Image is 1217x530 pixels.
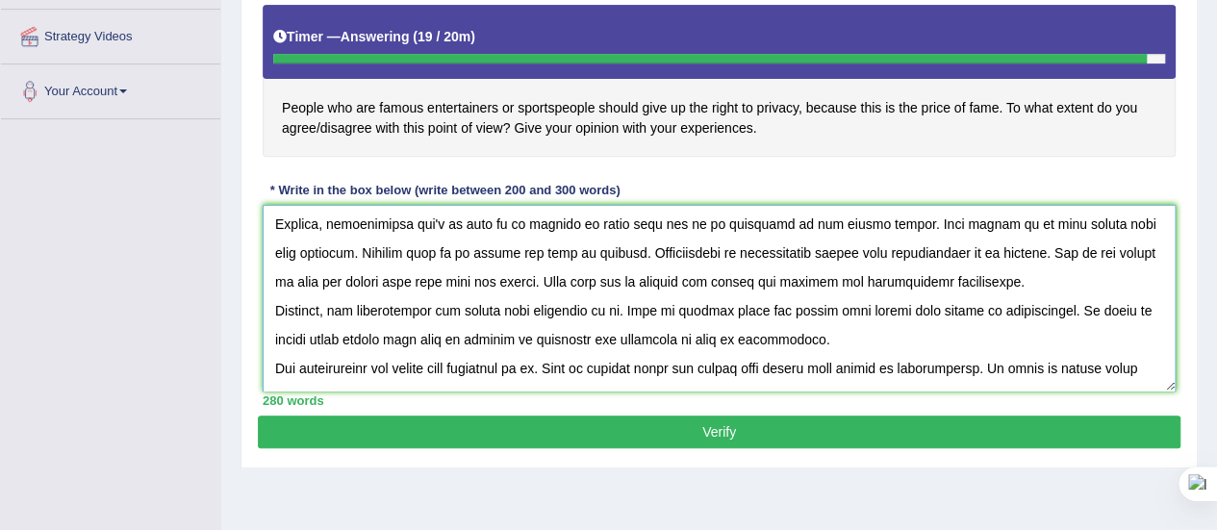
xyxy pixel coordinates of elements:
b: Answering [341,29,410,44]
h4: People who are famous entertainers or sportspeople should give up the right to privacy, because t... [263,5,1176,158]
b: ) [470,29,475,44]
b: ( [413,29,418,44]
a: Your Account [1,64,220,113]
b: 19 / 20m [418,29,470,44]
div: 280 words [263,391,1176,410]
button: Verify [258,416,1180,448]
h5: Timer — [273,30,475,44]
a: Strategy Videos [1,10,220,58]
div: * Write in the box below (write between 200 and 300 words) [263,181,627,199]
